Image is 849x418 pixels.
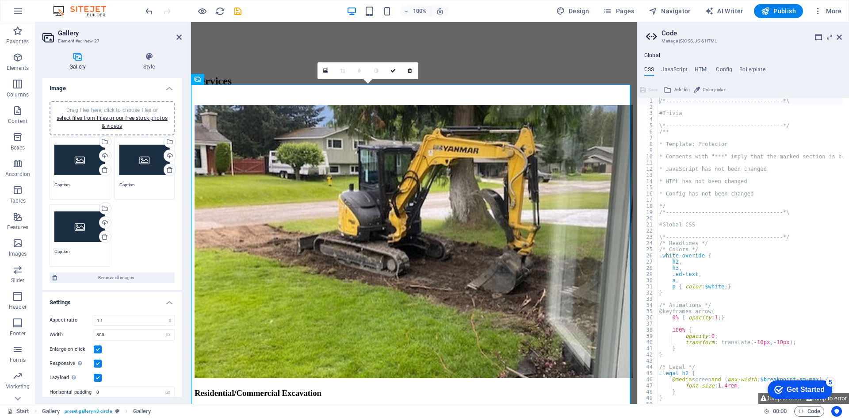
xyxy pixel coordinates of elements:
[214,6,225,16] button: reload
[24,10,62,18] div: Get Started
[638,222,658,228] div: 21
[50,390,94,395] label: Horizontal padding
[144,6,154,16] button: undo
[638,370,658,376] div: 45
[215,6,225,16] i: Reload page
[7,406,29,417] a: Click to cancel selection. Double-click to open Pages
[7,65,29,72] p: Elements
[814,7,841,15] span: More
[674,84,689,95] span: Add file
[638,191,658,197] div: 16
[638,352,658,358] div: 42
[703,84,726,95] span: Color picker
[50,344,94,355] label: Enlarge on click
[11,277,25,284] p: Slider
[695,66,709,76] h4: HTML
[638,290,658,296] div: 32
[810,4,845,18] button: More
[9,303,27,311] p: Header
[649,7,691,15] span: Navigator
[42,406,151,417] nav: breadcrumb
[42,78,182,94] h4: Image
[63,406,111,417] span: . preset-gallery-v3-circle
[705,7,743,15] span: AI Writer
[5,383,30,390] p: Marketing
[638,376,658,383] div: 46
[638,240,658,246] div: 24
[638,160,658,166] div: 11
[54,142,105,178] div: img-small.jpg
[58,29,182,37] h2: Gallery
[603,7,634,15] span: Pages
[197,6,207,16] button: Click here to leave preview mode and continue editing
[232,6,243,16] button: save
[600,4,638,18] button: Pages
[645,4,694,18] button: Navigator
[50,272,175,283] button: Remove all images
[638,197,658,203] div: 17
[436,7,444,15] i: On resize automatically adjust zoom level to fit chosen device.
[794,406,824,417] button: Code
[638,184,658,191] div: 15
[739,66,765,76] h4: Boilerplate
[754,4,803,18] button: Publish
[638,271,658,277] div: 29
[638,259,658,265] div: 27
[54,209,105,245] div: img-small.jpg
[7,91,29,98] p: Columns
[692,84,727,95] button: Color picker
[400,6,431,16] button: 100%
[317,62,334,79] a: Select files from the file manager, stock photos, or upload file(s)
[5,171,30,178] p: Accordion
[385,62,402,79] a: Confirm ( Ctrl ⏎ )
[133,406,151,417] span: Click to select. Double-click to edit
[638,265,658,271] div: 28
[50,358,94,369] label: Responsive
[351,62,368,79] a: Blur
[5,4,69,23] div: Get Started 5 items remaining, 0% complete
[638,135,658,141] div: 7
[798,406,820,417] span: Code
[638,104,658,110] div: 2
[638,153,658,160] div: 10
[638,98,658,104] div: 1
[402,62,418,79] a: Delete image
[368,62,385,79] a: Greyscale
[42,406,60,417] span: Click to select. Double-click to edit
[638,308,658,314] div: 35
[638,129,658,135] div: 6
[638,364,658,370] div: 44
[638,395,658,401] div: 49
[644,66,654,76] h4: CSS
[662,37,824,45] h3: Manage (S)CSS, JS & HTML
[638,147,658,153] div: 9
[638,209,658,215] div: 19
[638,321,658,327] div: 37
[831,406,842,417] button: Usercentrics
[50,332,94,337] label: Width
[638,141,658,147] div: 8
[7,224,28,231] p: Features
[716,66,732,76] h4: Config
[57,115,168,129] a: select files from Files or our free stock photos & videos
[638,284,658,290] div: 31
[638,302,658,308] div: 34
[638,383,658,389] div: 47
[63,2,72,11] div: 5
[119,142,170,178] div: img-small.jpg
[644,52,660,59] h4: Global
[162,387,174,398] div: px
[334,62,351,79] a: Crop mode
[638,110,658,116] div: 3
[42,52,116,71] h4: Gallery
[51,6,117,16] img: Editor Logo
[662,84,691,95] button: Add file
[638,228,658,234] div: 22
[8,118,27,125] p: Content
[115,409,119,414] i: This element is a customizable preset
[233,6,243,16] i: Save (Ctrl+S)
[773,406,787,417] span: 00 00
[638,203,658,209] div: 18
[638,277,658,284] div: 30
[638,178,658,184] div: 14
